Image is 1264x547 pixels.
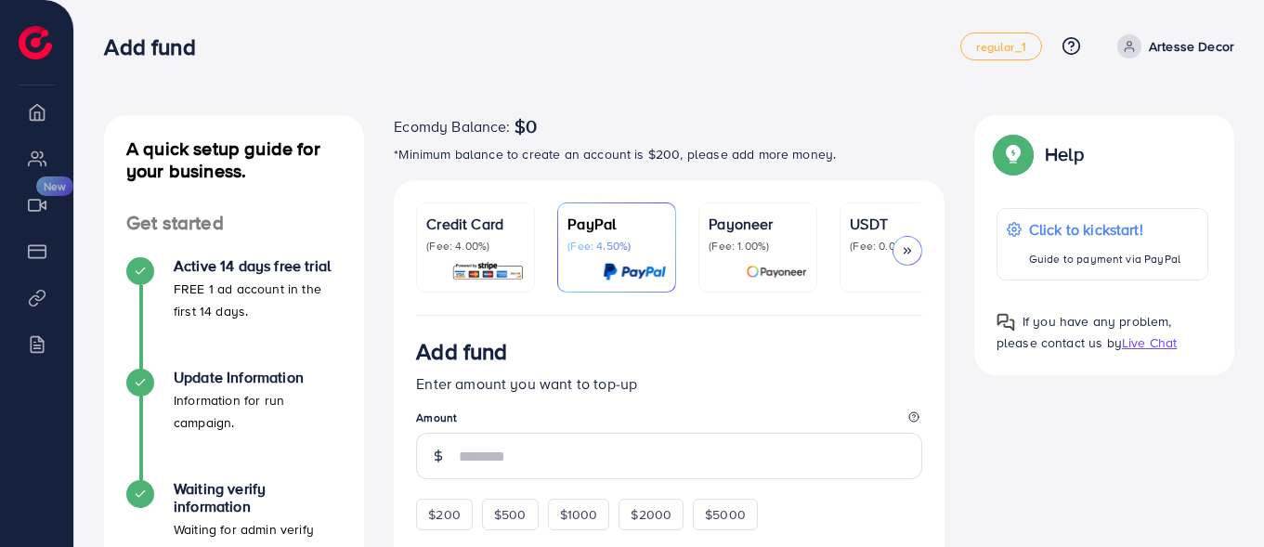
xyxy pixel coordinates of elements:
[494,505,527,524] span: $500
[567,239,666,254] p: (Fee: 4.50%)
[428,505,461,524] span: $200
[560,505,598,524] span: $1000
[1029,248,1180,270] p: Guide to payment via PayPal
[104,137,364,182] h4: A quick setup guide for your business.
[850,213,948,235] p: USDT
[1110,34,1234,59] a: Artesse Decor
[976,41,1025,53] span: regular_1
[104,33,210,60] h3: Add fund
[104,257,364,369] li: Active 14 days free trial
[174,480,342,515] h4: Waiting verify information
[515,115,537,137] span: $0
[426,239,525,254] p: (Fee: 4.00%)
[997,313,1015,332] img: Popup guide
[705,505,746,524] span: $5000
[1122,333,1177,352] span: Live Chat
[709,213,807,235] p: Payoneer
[174,278,342,322] p: FREE 1 ad account in the first 14 days.
[394,115,510,137] span: Ecomdy Balance:
[709,239,807,254] p: (Fee: 1.00%)
[567,213,666,235] p: PayPal
[603,261,666,282] img: card
[174,389,342,434] p: Information for run campaign.
[394,143,945,165] p: *Minimum balance to create an account is $200, please add more money.
[997,312,1172,352] span: If you have any problem, please contact us by
[850,239,948,254] p: (Fee: 0.00%)
[416,338,507,365] h3: Add fund
[174,257,342,275] h4: Active 14 days free trial
[451,261,525,282] img: card
[104,212,364,235] h4: Get started
[416,372,922,395] p: Enter amount you want to top-up
[1149,35,1234,58] p: Artesse Decor
[746,261,807,282] img: card
[997,137,1030,171] img: Popup guide
[1029,218,1180,241] p: Click to kickstart!
[426,213,525,235] p: Credit Card
[174,369,342,386] h4: Update Information
[960,33,1041,60] a: regular_1
[416,410,922,433] legend: Amount
[1045,143,1084,165] p: Help
[19,26,52,59] img: logo
[104,369,364,480] li: Update Information
[631,505,671,524] span: $2000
